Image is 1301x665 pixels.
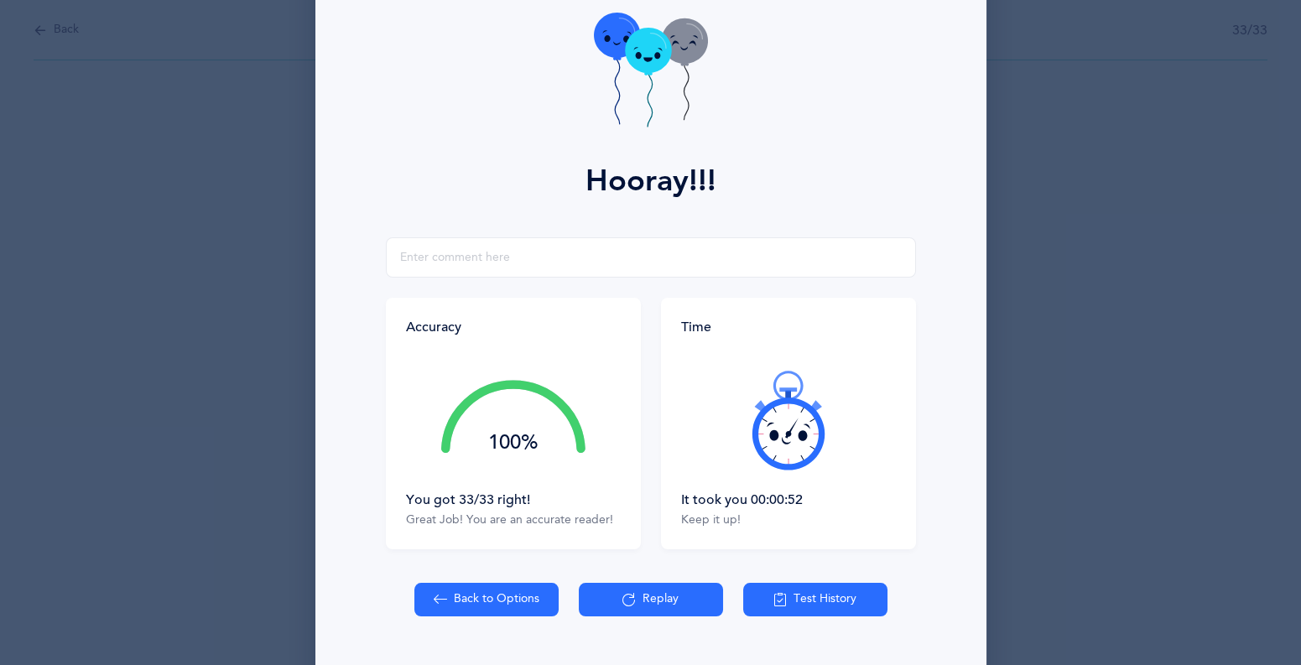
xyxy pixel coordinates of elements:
[441,433,585,453] div: 100%
[406,491,621,509] div: You got 33/33 right!
[414,583,559,616] button: Back to Options
[681,512,896,529] div: Keep it up!
[681,318,896,336] div: Time
[406,512,621,529] div: Great Job! You are an accurate reader!
[386,237,916,278] input: Enter comment here
[579,583,723,616] button: Replay
[681,491,896,509] div: It took you 00:00:52
[743,583,887,616] button: Test History
[585,158,716,204] div: Hooray!!!
[406,318,461,336] div: Accuracy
